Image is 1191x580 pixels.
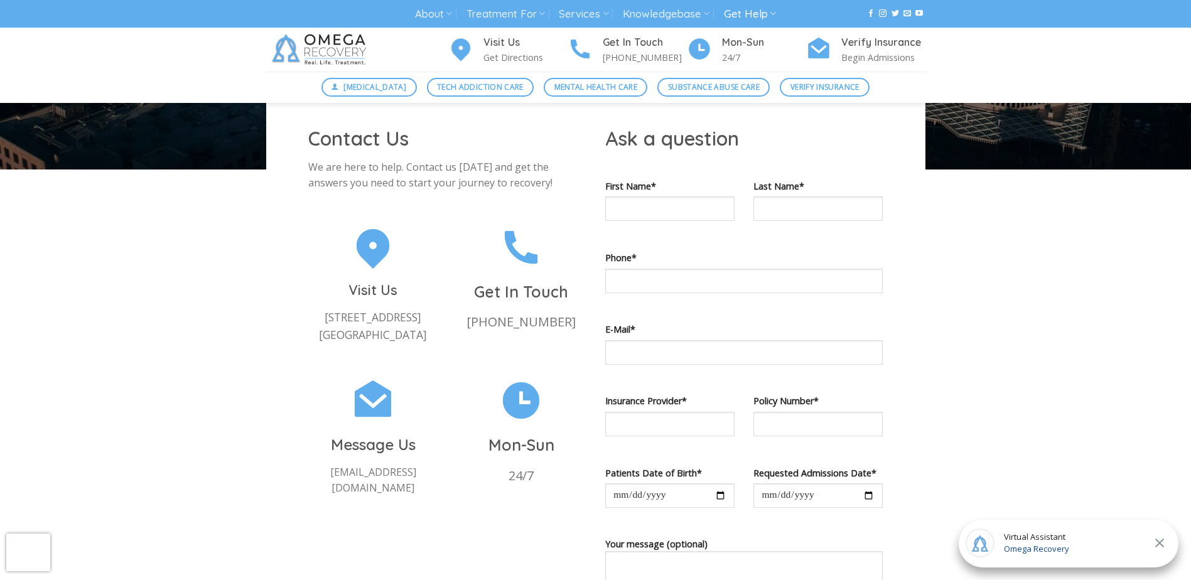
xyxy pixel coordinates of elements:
[657,78,770,97] a: Substance Abuse Care
[448,35,568,65] a: Visit Us Get Directions
[456,223,586,333] a: Get In Touch [PHONE_NUMBER]
[308,308,438,343] p: [STREET_ADDRESS] [GEOGRAPHIC_DATA]
[568,35,687,65] a: Get In Touch [PHONE_NUMBER]
[483,35,568,51] h4: Visit Us
[456,279,586,304] h3: Get In Touch
[780,78,870,97] a: Verify Insurance
[308,223,438,344] a: Visit Us [STREET_ADDRESS][GEOGRAPHIC_DATA]
[903,9,911,18] a: Send us an email
[603,50,687,65] p: [PHONE_NUMBER]
[867,9,875,18] a: Follow on Facebook
[605,126,739,151] span: Ask a question
[603,35,687,51] h4: Get In Touch
[544,78,647,97] a: Mental Health Care
[915,9,923,18] a: Follow on YouTube
[308,377,438,497] a: Message Us [EMAIL_ADDRESS][DOMAIN_NAME]
[753,466,883,480] label: Requested Admissions Date*
[841,35,925,51] h4: Verify Insurance
[308,432,438,456] h3: Message Us
[892,9,899,18] a: Follow on Twitter
[456,312,586,332] p: [PHONE_NUMBER]
[308,465,438,497] p: [EMAIL_ADDRESS][DOMAIN_NAME]
[266,28,376,72] img: Omega Recovery
[308,159,586,191] p: We are here to help. Contact us [DATE] and get the answers you need to start your journey to reco...
[308,126,409,151] span: Contact Us
[722,50,806,65] p: 24/7
[753,179,883,193] label: Last Name*
[605,179,735,193] label: First Name*
[605,250,883,265] label: Phone*
[308,279,438,301] h3: Visit Us
[879,9,887,18] a: Follow on Instagram
[605,466,735,480] label: Patients Date of Birth*
[841,50,925,65] p: Begin Admissions
[415,3,452,26] a: About
[605,394,735,408] label: Insurance Provider*
[483,50,568,65] p: Get Directions
[605,322,883,336] label: E-Mail*
[806,35,925,65] a: Verify Insurance Begin Admissions
[559,3,608,26] a: Services
[554,81,637,93] span: Mental Health Care
[790,81,860,93] span: Verify Insurance
[724,3,776,26] a: Get Help
[668,81,760,93] span: Substance Abuse Care
[6,534,50,571] iframe: reCAPTCHA
[466,3,545,26] a: Treatment For
[427,78,534,97] a: Tech Addiction Care
[623,3,709,26] a: Knowledgebase
[753,394,883,408] label: Policy Number*
[321,78,417,97] a: [MEDICAL_DATA]
[437,81,524,93] span: Tech Addiction Care
[456,466,586,486] p: 24/7
[343,81,406,93] span: [MEDICAL_DATA]
[722,35,806,51] h4: Mon-Sun
[456,432,586,458] h3: Mon-Sun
